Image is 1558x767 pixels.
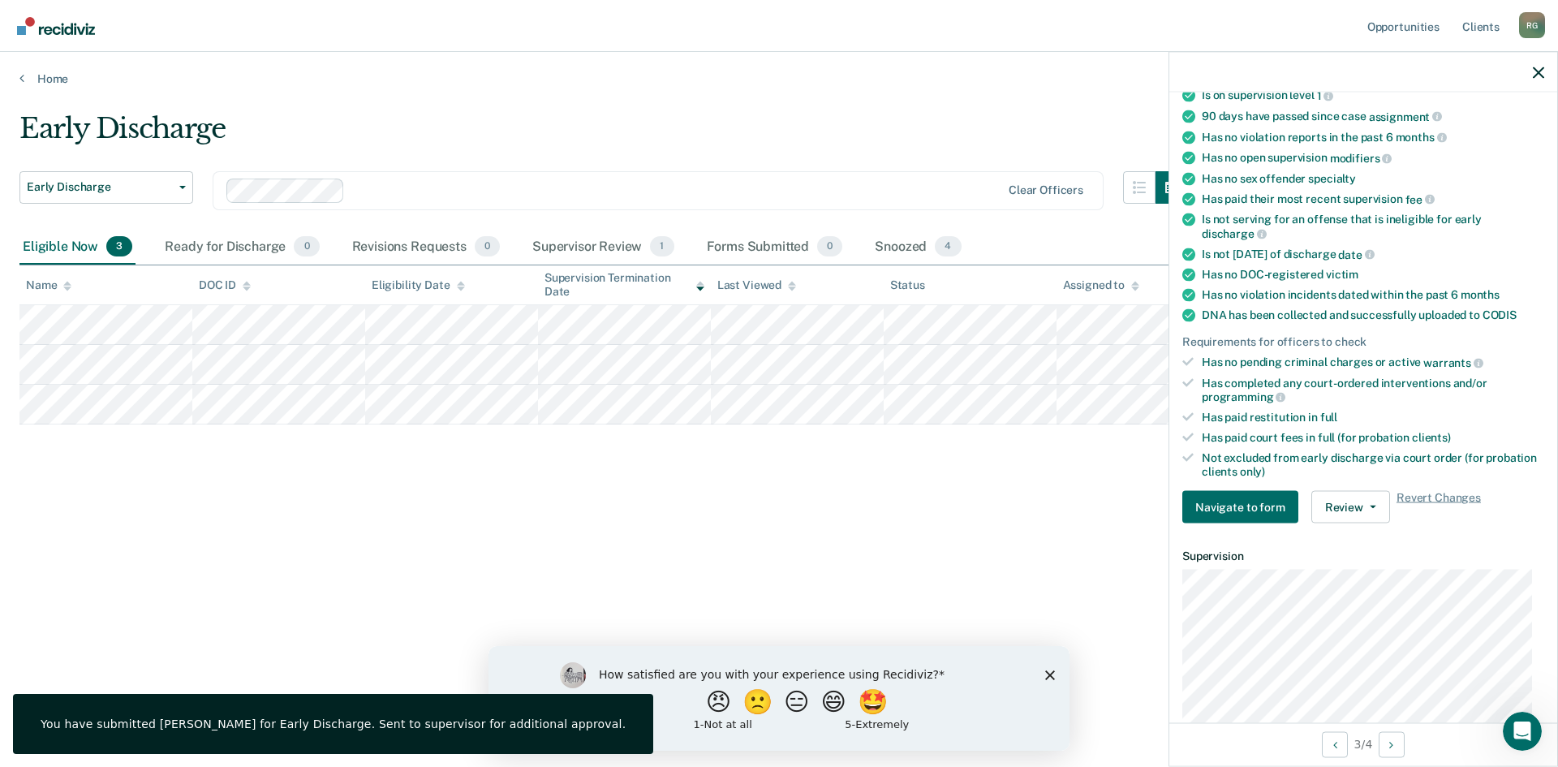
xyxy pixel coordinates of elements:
span: full [1320,411,1337,424]
div: Ready for Discharge [161,230,322,265]
div: Snoozed [872,230,964,265]
div: 90 days have passed since case [1202,109,1544,123]
div: Has completed any court-ordered interventions and/or [1202,376,1544,403]
div: Revisions Requests [349,230,503,265]
div: 3 / 4 [1169,722,1557,765]
div: Has no pending criminal charges or active [1202,355,1544,370]
div: Has no violation reports in the past 6 [1202,130,1544,144]
div: Eligible Now [19,230,136,265]
div: Has no DOC-registered [1202,268,1544,282]
div: Has no violation incidents dated within the past 6 [1202,288,1544,302]
img: Recidiviz [17,17,95,35]
span: 1 [1317,89,1334,102]
span: specialty [1308,171,1356,184]
div: Eligibility Date [372,278,465,292]
span: 3 [106,236,132,257]
div: You have submitted [PERSON_NAME] for Early Discharge. Sent to supervisor for additional approval. [41,717,626,731]
span: 0 [294,236,319,257]
div: Requirements for officers to check [1182,335,1544,349]
iframe: Intercom live chat [1503,712,1542,751]
div: R G [1519,12,1545,38]
span: date [1338,248,1374,261]
div: DOC ID [199,278,251,292]
span: months [1396,131,1447,144]
div: Has no sex offender [1202,171,1544,185]
span: fee [1405,192,1435,205]
span: assignment [1369,110,1442,123]
span: warrants [1423,355,1483,368]
span: 0 [817,236,842,257]
span: clients) [1412,430,1451,443]
span: Early Discharge [27,180,173,194]
a: Navigate to form link [1182,491,1305,524]
iframe: Survey by Kim from Recidiviz [488,646,1070,751]
div: Clear officers [1009,183,1083,197]
span: 4 [935,236,961,257]
button: Navigate to form [1182,491,1298,524]
span: programming [1202,390,1285,403]
div: Is not serving for an offense that is ineligible for early [1202,213,1544,240]
div: Assigned to [1063,278,1139,292]
button: Review [1311,491,1390,524]
div: Early Discharge [19,112,1188,158]
div: Has paid court fees in full (for probation [1202,430,1544,444]
span: 1 [650,236,674,257]
div: Has paid their most recent supervision [1202,192,1544,206]
span: 0 [475,236,500,257]
div: Supervision Termination Date [544,271,704,299]
div: Has paid restitution in [1202,411,1544,424]
button: Profile dropdown button [1519,12,1545,38]
div: Forms Submitted [704,230,846,265]
span: CODIS [1483,308,1517,321]
span: Revert Changes [1397,491,1481,524]
span: modifiers [1330,151,1392,164]
div: Has no open supervision [1202,151,1544,166]
a: Home [19,71,1539,86]
div: Not excluded from early discharge via court order (for probation clients [1202,450,1544,478]
span: months [1461,288,1500,301]
button: Previous Opportunity [1322,731,1348,757]
div: Is not [DATE] of discharge [1202,247,1544,261]
span: only) [1240,464,1265,477]
span: discharge [1202,226,1267,239]
div: Status [890,278,925,292]
button: Next Opportunity [1379,731,1405,757]
div: DNA has been collected and successfully uploaded to [1202,308,1544,322]
div: Is on supervision level [1202,88,1544,103]
span: victim [1326,268,1358,281]
div: Name [26,278,71,292]
dt: Supervision [1182,549,1544,563]
div: Supervisor Review [529,230,678,265]
div: Last Viewed [717,278,796,292]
